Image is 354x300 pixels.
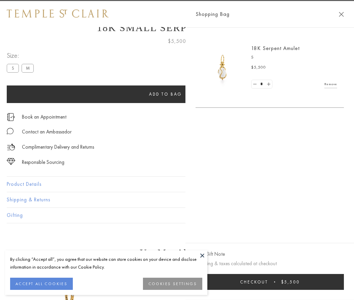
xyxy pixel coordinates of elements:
div: Responsible Sourcing [22,158,64,167]
a: Book an Appointment [22,113,66,121]
span: Size: [7,50,36,61]
span: $5,500 [168,37,186,46]
h3: You May Also Like [17,247,337,258]
img: P51836-E11SERPPV [202,47,243,88]
p: Shipping & taxes calculated at checkout [196,259,344,268]
img: Temple St. Clair [7,9,109,18]
a: 18K Serpent Amulet [251,45,300,52]
button: COOKIES SETTINGS [143,278,202,290]
a: Remove [324,80,337,88]
img: icon_appointment.svg [7,113,15,121]
label: M [22,64,34,72]
button: Gifting [7,208,347,223]
span: Checkout [240,279,268,285]
span: $5,500 [281,279,300,285]
span: Shopping Bag [196,10,230,19]
button: Close Shopping Bag [339,12,344,17]
button: Checkout $5,500 [196,274,344,290]
button: Shipping & Returns [7,192,347,207]
div: Contact an Ambassador [22,128,71,136]
a: Set quantity to 2 [265,80,272,89]
a: Set quantity to 0 [252,80,258,89]
img: MessageIcon-01_2.svg [7,128,13,134]
span: $5,500 [251,64,266,71]
label: S [7,64,19,72]
p: Complimentary Delivery and Returns [22,143,94,151]
button: Add Gift Note [196,250,225,258]
img: icon_sourcing.svg [7,158,15,165]
img: icon_delivery.svg [7,143,15,151]
p: S [251,54,337,61]
h1: 18K Small Serpent Amulet [7,22,347,33]
div: By clicking “Accept all”, you agree that our website can store cookies on your device and disclos... [10,255,202,271]
button: Add to bag [7,85,324,103]
button: Product Details [7,177,347,192]
button: ACCEPT ALL COOKIES [10,278,73,290]
span: Add to bag [149,91,182,97]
